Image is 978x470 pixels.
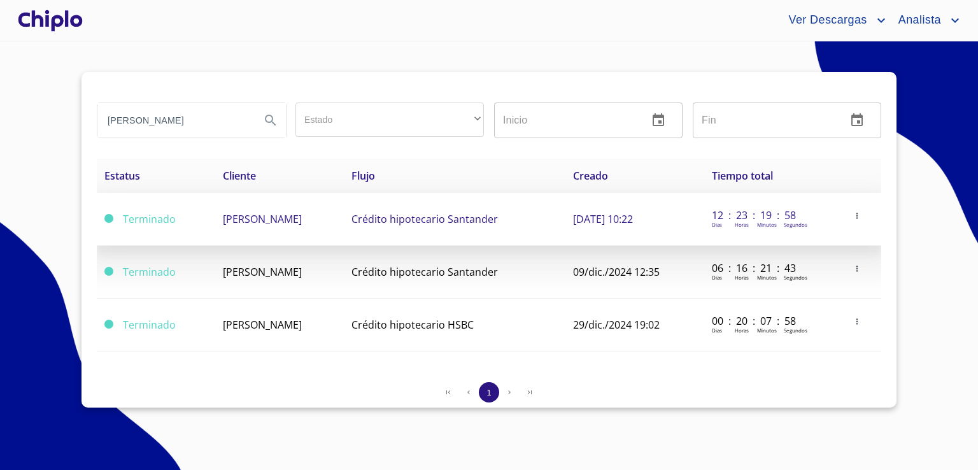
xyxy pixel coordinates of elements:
button: account of current user [889,10,963,31]
span: Terminado [104,267,113,276]
span: Crédito hipotecario Santander [351,265,498,279]
p: Horas [735,327,749,334]
input: search [97,103,250,138]
span: Terminado [104,214,113,223]
p: Segundos [784,221,807,228]
span: Flujo [351,169,375,183]
span: [PERSON_NAME] [223,265,302,279]
span: Analista [889,10,947,31]
span: 29/dic./2024 19:02 [573,318,660,332]
span: Cliente [223,169,256,183]
span: [PERSON_NAME] [223,212,302,226]
span: Tiempo total [712,169,773,183]
button: 1 [479,382,499,402]
button: account of current user [779,10,888,31]
p: Segundos [784,327,807,334]
span: Crédito hipotecario Santander [351,212,498,226]
p: Minutos [757,327,777,334]
p: Segundos [784,274,807,281]
span: 09/dic./2024 12:35 [573,265,660,279]
p: Dias [712,221,722,228]
p: 06 : 16 : 21 : 43 [712,261,798,275]
span: Terminado [123,212,176,226]
span: 1 [486,388,491,397]
p: Horas [735,274,749,281]
p: 12 : 23 : 19 : 58 [712,208,798,222]
span: [PERSON_NAME] [223,318,302,332]
p: Dias [712,274,722,281]
p: Dias [712,327,722,334]
span: Creado [573,169,608,183]
p: Minutos [757,274,777,281]
span: Terminado [123,265,176,279]
span: Terminado [123,318,176,332]
span: Ver Descargas [779,10,873,31]
span: Terminado [104,320,113,329]
p: Minutos [757,221,777,228]
p: 00 : 20 : 07 : 58 [712,314,798,328]
span: Estatus [104,169,140,183]
div: ​ [295,103,484,137]
button: Search [255,105,286,136]
span: Crédito hipotecario HSBC [351,318,474,332]
p: Horas [735,221,749,228]
span: [DATE] 10:22 [573,212,633,226]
